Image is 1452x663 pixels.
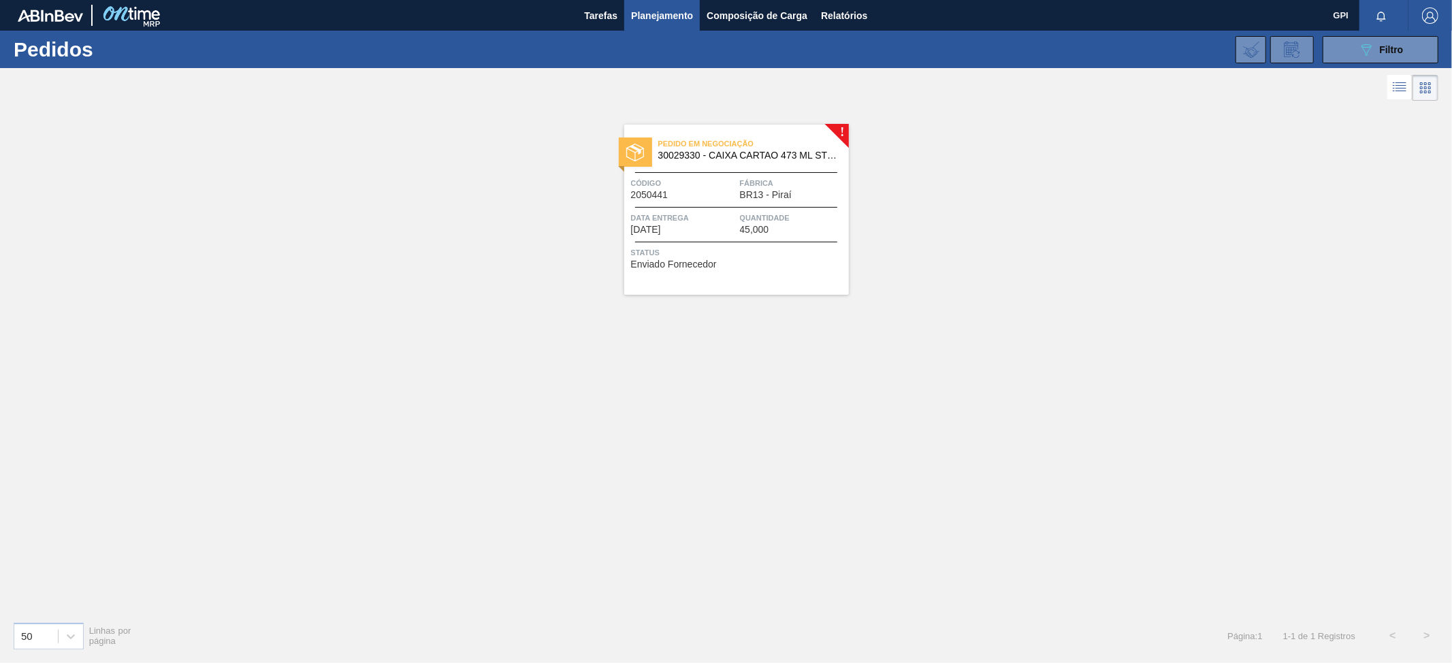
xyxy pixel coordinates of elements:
[21,630,33,642] div: 50
[821,7,867,24] span: Relatórios
[604,125,849,295] a: !statusPedido em Negociação30029330 - CAIXA CARTAO 473 ML STELLA PURE GOLD C12Código2050441Fábric...
[1380,44,1404,55] span: Filtro
[631,246,845,259] span: Status
[584,7,617,24] span: Tarefas
[1236,36,1266,63] div: Importar Negociações dos Pedidos
[631,7,693,24] span: Planejamento
[740,176,845,190] span: Fábrica
[631,259,717,270] span: Enviado Fornecedor
[740,190,792,200] span: BR13 - Piraí
[631,176,737,190] span: Código
[1359,6,1403,25] button: Notificações
[1227,631,1262,641] span: Página : 1
[1387,75,1413,101] div: Visão em Lista
[707,7,807,24] span: Composição de Carga
[740,211,845,225] span: Quantidade
[626,144,644,161] img: status
[1422,7,1438,24] img: Logout
[658,137,849,150] span: Pedido em Negociação
[1283,631,1355,641] span: 1 - 1 de 1 Registros
[740,225,769,235] span: 45,000
[631,225,661,235] span: 08/11/2025
[1270,36,1314,63] div: Solicitação de Revisão de Pedidos
[631,190,668,200] span: 2050441
[14,42,221,57] h1: Pedidos
[89,626,131,646] span: Linhas por página
[18,10,83,22] img: TNhmsLtSVTkK8tSr43FrP2fwEKptu5GPRR3wAAAABJRU5ErkJggg==
[658,150,838,161] span: 30029330 - CAIXA CARTAO 473 ML STELLA PURE GOLD C12
[631,211,737,225] span: Data Entrega
[1413,75,1438,101] div: Visão em Cards
[1410,619,1444,653] button: >
[1323,36,1438,63] button: Filtro
[1376,619,1410,653] button: <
